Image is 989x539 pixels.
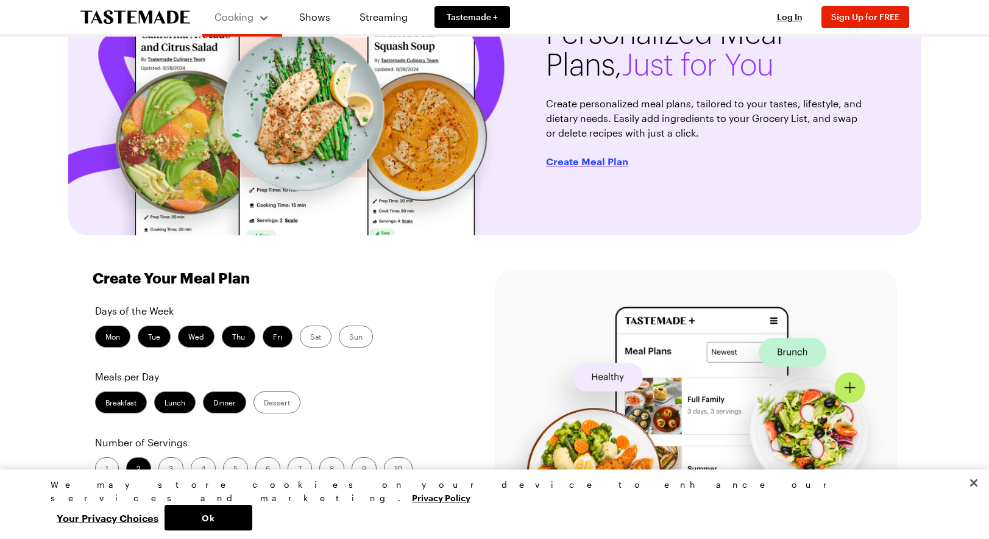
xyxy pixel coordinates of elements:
[214,5,270,29] button: Cooking
[412,491,470,503] a: More information about your privacy, opens in a new tab
[95,304,456,318] p: Days of the Week
[765,11,814,23] button: Log In
[126,457,151,479] label: 2
[319,457,344,479] label: 8
[960,469,987,496] button: Close
[93,269,250,287] h1: Create Your Meal Plan
[154,391,196,413] label: Lunch
[191,457,216,479] label: 4
[447,11,498,23] span: Tastemade +
[223,457,248,479] label: 5
[222,326,255,348] label: Thu
[300,326,331,348] label: Sat
[95,369,456,384] p: Meals per Day
[288,457,312,479] label: 7
[622,51,774,80] span: Just for You
[165,505,252,530] button: Ok
[546,18,863,82] h1: Personalized Meal Plans,
[95,435,456,450] p: Number of Servings
[821,6,909,28] button: Sign Up for FREE
[339,326,373,348] label: Sun
[831,12,899,22] span: Sign Up for FREE
[51,478,928,530] div: Privacy
[777,12,803,22] span: Log In
[51,505,165,530] button: Your Privacy Choices
[214,11,253,23] span: Cooking
[263,326,292,348] label: Fri
[138,326,171,348] label: Tue
[384,457,413,479] label: 10
[95,391,147,413] label: Breakfast
[51,478,928,505] div: We may store cookies on your device to enhance our services and marketing.
[80,10,190,24] a: To Tastemade Home Page
[434,6,510,28] a: Tastemade +
[255,457,280,479] label: 6
[546,96,863,140] p: Create personalized meal plans, tailored to your tastes, lifestyle, and dietary needs. Easily add...
[203,391,246,413] label: Dinner
[95,326,130,348] label: Mon
[546,155,628,167] button: Create Meal Plan
[95,457,119,479] label: 1
[178,326,214,348] label: Wed
[352,457,377,479] label: 9
[253,391,300,413] label: Dessert
[158,457,183,479] label: 3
